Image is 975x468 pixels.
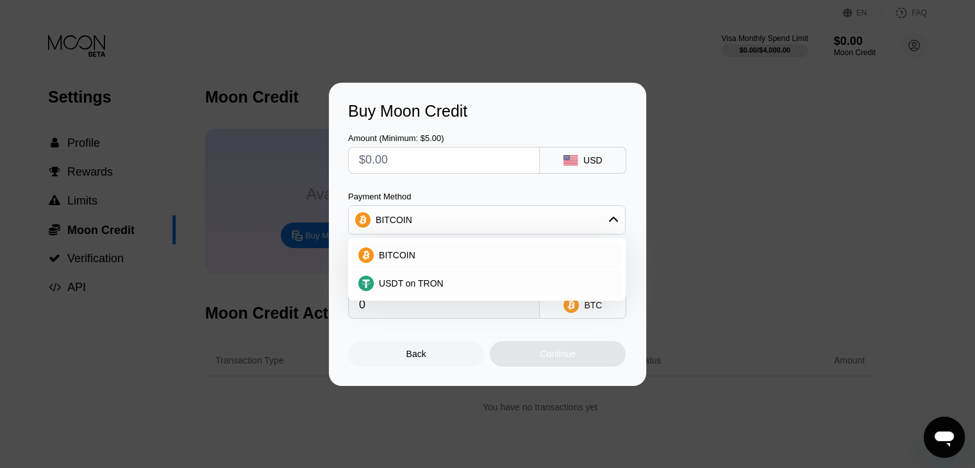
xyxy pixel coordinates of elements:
[924,417,965,458] iframe: Knop om het berichtenvenster te openen
[376,215,412,225] div: BITCOIN
[348,133,540,143] div: Amount (Minimum: $5.00)
[379,278,444,288] span: USDT on TRON
[379,250,415,260] span: BITCOIN
[359,147,529,173] input: $0.00
[349,207,625,233] div: BITCOIN
[352,271,622,296] div: USDT on TRON
[348,341,484,367] div: Back
[352,242,622,268] div: BITCOIN
[406,349,426,359] div: Back
[584,300,602,310] div: BTC
[348,102,627,121] div: Buy Moon Credit
[348,192,626,201] div: Payment Method
[583,155,603,165] div: USD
